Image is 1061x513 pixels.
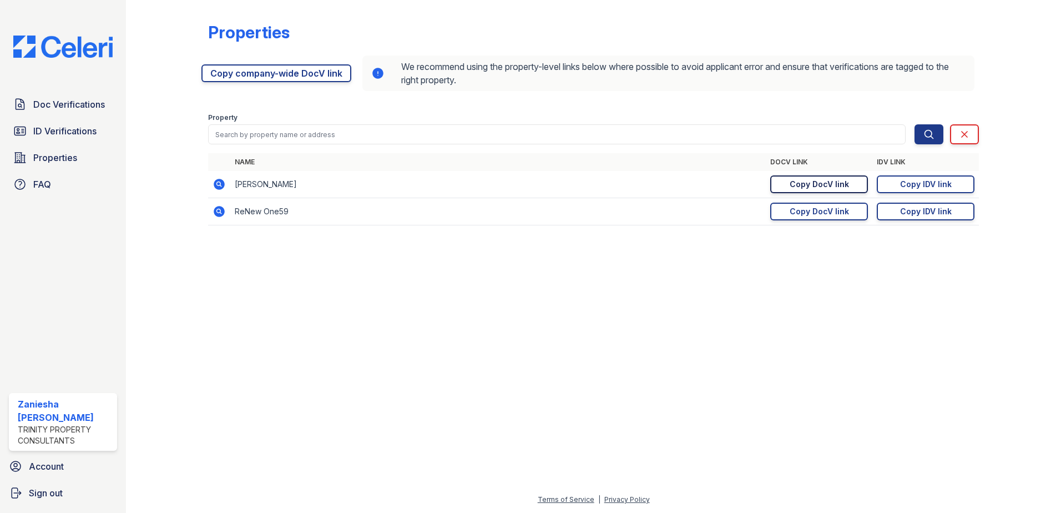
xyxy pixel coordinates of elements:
a: ID Verifications [9,120,117,142]
input: Search by property name or address [208,124,906,144]
a: Sign out [4,482,122,504]
div: Trinity Property Consultants [18,424,113,446]
a: Doc Verifications [9,93,117,115]
span: FAQ [33,178,51,191]
span: Properties [33,151,77,164]
div: Zaniesha [PERSON_NAME] [18,398,113,424]
th: IDV Link [872,153,979,171]
a: Privacy Policy [604,495,650,504]
div: Copy DocV link [790,179,849,190]
div: | [598,495,600,504]
th: DocV Link [766,153,872,171]
span: Account [29,460,64,473]
a: Copy company-wide DocV link [201,64,351,82]
a: Properties [9,147,117,169]
span: Sign out [29,486,63,500]
div: Copy DocV link [790,206,849,217]
th: Name [230,153,766,171]
a: Copy DocV link [770,175,868,193]
span: ID Verifications [33,124,97,138]
div: Copy IDV link [900,206,952,217]
a: Copy IDV link [877,175,974,193]
a: FAQ [9,173,117,195]
a: Copy DocV link [770,203,868,220]
a: Copy IDV link [877,203,974,220]
div: Properties [208,22,290,42]
label: Property [208,113,238,122]
div: Copy IDV link [900,179,952,190]
a: Terms of Service [538,495,594,504]
td: [PERSON_NAME] [230,171,766,198]
span: Doc Verifications [33,98,105,111]
a: Account [4,455,122,477]
img: CE_Logo_Blue-a8612792a0a2168367f1c8372b55b34899dd931a85d93a1a3d3e32e68fde9ad4.png [4,36,122,58]
td: ReNew One59 [230,198,766,225]
div: We recommend using the property-level links below where possible to avoid applicant error and ens... [362,56,974,91]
